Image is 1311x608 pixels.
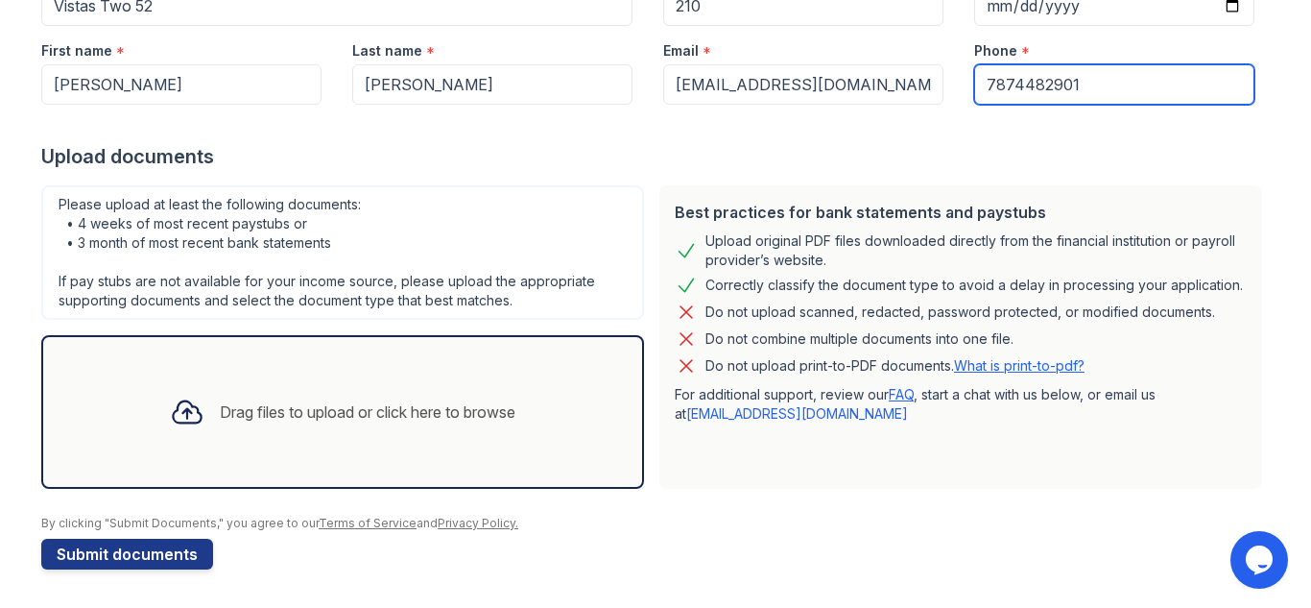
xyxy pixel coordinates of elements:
div: By clicking "Submit Documents," you agree to our and [41,516,1270,531]
label: First name [41,41,112,61]
label: Email [663,41,699,61]
div: Upload documents [41,143,1270,170]
a: FAQ [889,386,914,402]
div: Do not combine multiple documents into one file. [705,328,1013,351]
button: Submit documents [41,539,213,570]
label: Phone [974,41,1017,61]
div: Best practices for bank statements and paystubs [675,201,1247,224]
div: Drag files to upload or click here to browse [220,401,515,424]
p: Do not upload print-to-PDF documents. [705,356,1085,376]
p: For additional support, review our , start a chat with us below, or email us at [675,385,1247,424]
a: Terms of Service [319,516,417,530]
div: Please upload at least the following documents: • 4 weeks of most recent paystubs or • 3 month of... [41,185,644,320]
label: Last name [352,41,422,61]
a: What is print-to-pdf? [954,357,1085,374]
iframe: chat widget [1230,531,1292,589]
a: Privacy Policy. [438,516,518,530]
a: [EMAIL_ADDRESS][DOMAIN_NAME] [686,405,908,422]
div: Upload original PDF files downloaded directly from the financial institution or payroll provider’... [705,231,1247,270]
div: Do not upload scanned, redacted, password protected, or modified documents. [705,301,1215,324]
div: Correctly classify the document type to avoid a delay in processing your application. [705,274,1243,297]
